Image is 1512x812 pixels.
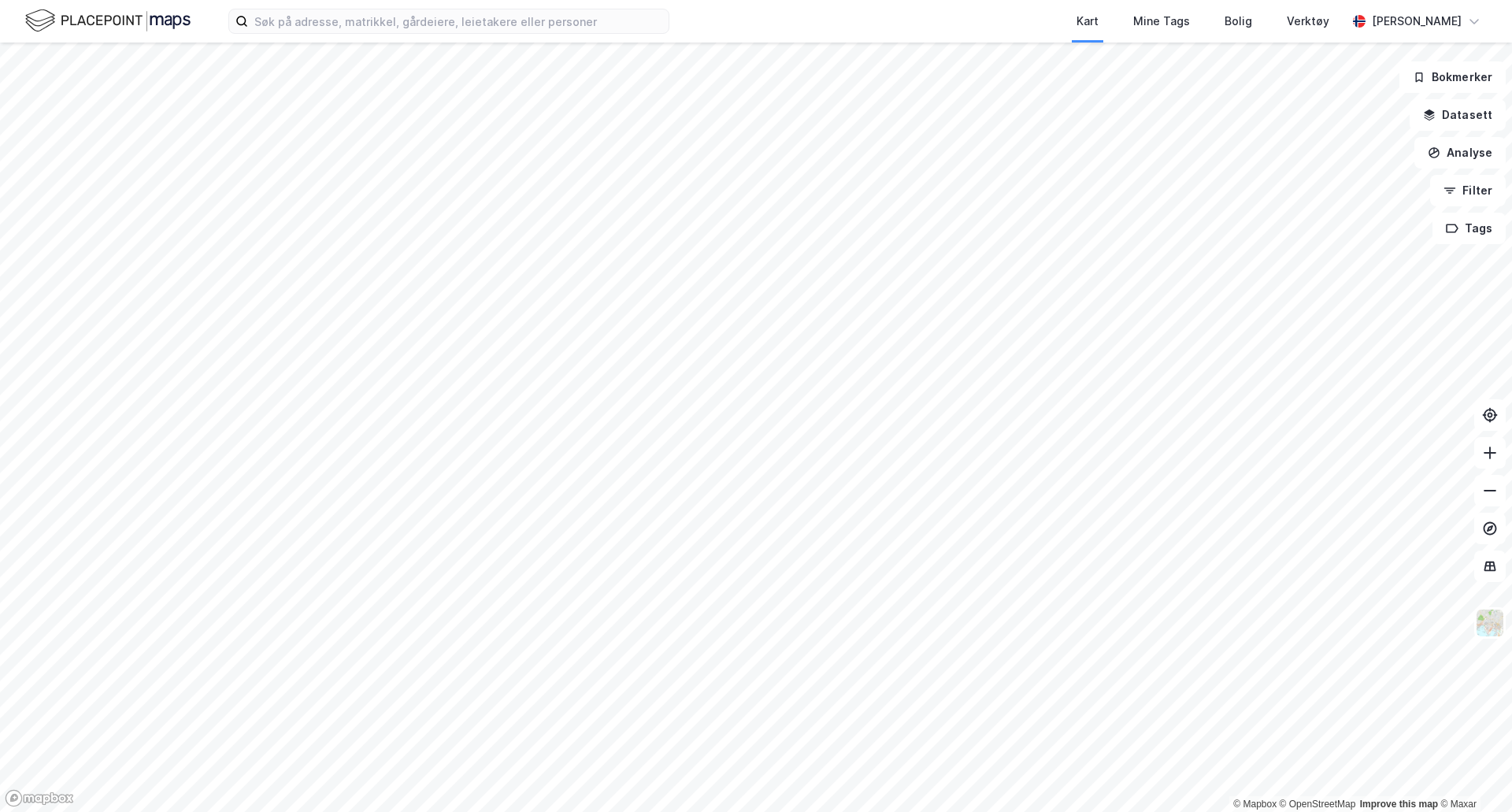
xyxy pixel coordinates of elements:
[1414,137,1506,169] button: Analyse
[1433,736,1512,812] iframe: Chat Widget
[1225,12,1252,31] div: Bolig
[248,9,669,33] input: Søk på adresse, matrikkel, gårdeiere, leietakere eller personer
[1280,799,1356,810] a: OpenStreetMap
[1372,12,1462,31] div: [PERSON_NAME]
[5,789,74,807] a: Mapbox homepage
[1133,12,1190,31] div: Mine Tags
[1077,12,1099,31] div: Kart
[1399,61,1506,93] button: Bokmerker
[1432,213,1506,244] button: Tags
[1410,99,1506,131] button: Datasett
[1287,12,1329,31] div: Verktøy
[1430,175,1506,206] button: Filter
[1360,799,1438,810] a: Improve this map
[1233,799,1277,810] a: Mapbox
[1433,736,1512,812] div: Kontrollprogram for chat
[1475,608,1505,638] img: Z
[25,7,191,35] img: logo.f888ab2527a4732fd821a326f86c7f29.svg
